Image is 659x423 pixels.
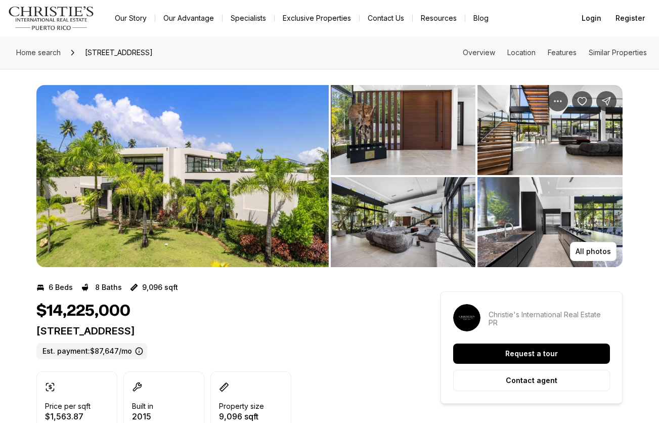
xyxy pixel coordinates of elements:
li: 2 of 13 [331,85,623,267]
a: Skip to: Similar Properties [589,48,647,57]
p: $1,563.87 [45,412,91,420]
p: Price per sqft [45,402,91,410]
p: 9,096 sqft [219,412,264,420]
a: Specialists [223,11,274,25]
p: Property size [219,402,264,410]
button: View image gallery [477,85,623,175]
p: Christie's International Real Estate PR [489,311,610,327]
p: Request a tour [505,350,558,358]
nav: Page section menu [463,49,647,57]
a: Our Advantage [155,11,222,25]
a: Blog [465,11,497,25]
button: View image gallery [36,85,329,267]
button: Register [609,8,651,28]
button: Contact agent [453,370,610,391]
button: View image gallery [477,177,623,267]
button: Login [576,8,607,28]
p: 2015 [132,412,153,420]
button: 8 Baths [81,279,122,295]
button: Property options [548,91,568,111]
a: Resources [413,11,465,25]
span: Home search [16,48,61,57]
button: Save Property: 4 GOLF VIEW DRIVE [572,91,592,111]
a: Skip to: Location [507,48,536,57]
a: Skip to: Overview [463,48,495,57]
li: 1 of 13 [36,85,329,267]
a: Our Story [107,11,155,25]
button: View image gallery [331,85,476,175]
a: Skip to: Features [548,48,577,57]
p: [STREET_ADDRESS] [36,325,404,337]
button: View image gallery [331,177,476,267]
span: [STREET_ADDRESS] [81,45,157,61]
p: 9,096 sqft [142,283,178,291]
div: Listing Photos [36,85,623,267]
h1: $14,225,000 [36,302,130,321]
p: 8 Baths [95,283,122,291]
button: Share Property: 4 GOLF VIEW DRIVE [596,91,617,111]
p: Built in [132,402,153,410]
button: Contact Us [360,11,412,25]
button: Request a tour [453,344,610,364]
label: Est. payment: $87,647/mo [36,343,147,359]
span: Login [582,14,601,22]
span: Register [616,14,645,22]
img: logo [8,6,95,30]
a: Exclusive Properties [275,11,359,25]
p: All photos [576,247,611,256]
a: Home search [12,45,65,61]
button: All photos [570,242,617,261]
p: Contact agent [506,376,557,385]
p: 6 Beds [49,283,73,291]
